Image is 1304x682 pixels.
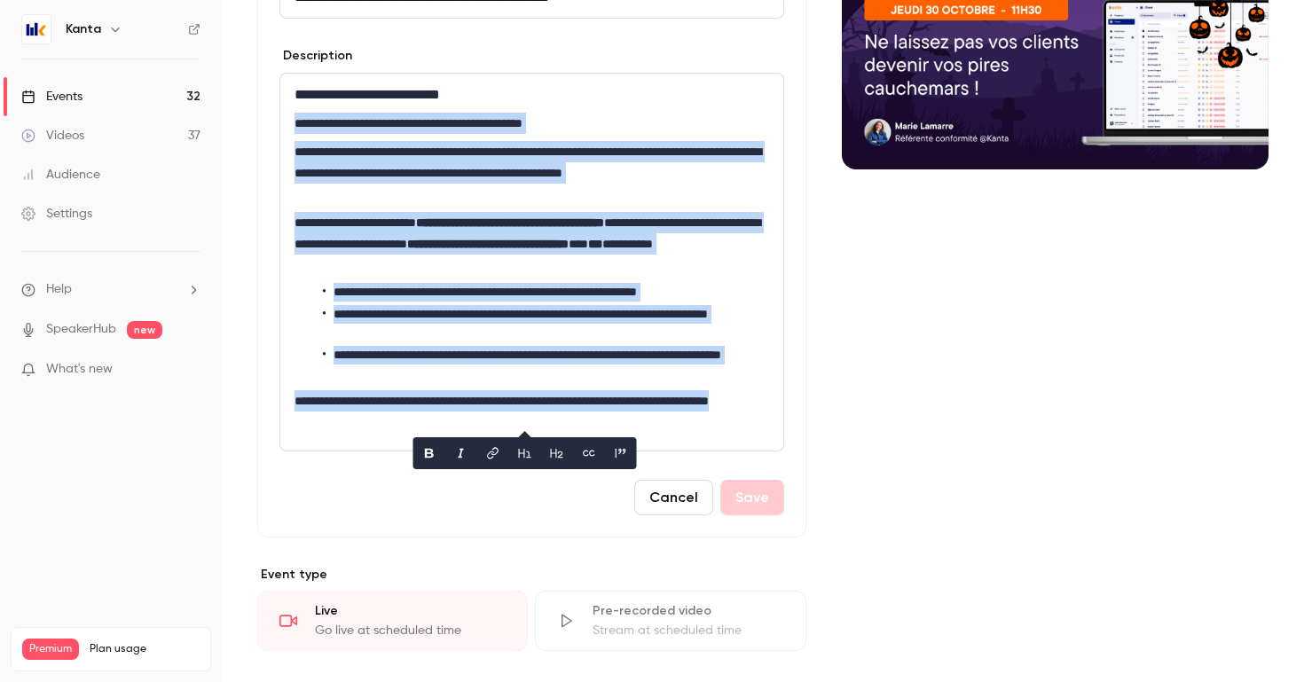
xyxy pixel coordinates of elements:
div: Pre-recorded video [593,602,783,620]
div: Live [315,602,506,620]
div: Go live at scheduled time [315,622,506,639]
h6: Kanta [66,20,101,38]
span: Premium [22,639,79,660]
div: Audience [21,166,100,184]
p: Event type [257,566,806,584]
button: blockquote [607,439,635,467]
iframe: Noticeable Trigger [179,362,200,378]
span: Plan usage [90,642,200,656]
div: Settings [21,205,92,223]
div: Stream at scheduled time [593,622,783,639]
button: bold [415,439,444,467]
label: Description [279,47,352,65]
span: What's new [46,360,113,379]
div: Videos [21,127,84,145]
div: editor [280,74,783,451]
img: Kanta [22,15,51,43]
button: Cancel [634,480,713,515]
div: Events [21,88,82,106]
span: new [127,321,162,339]
button: italic [447,439,475,467]
span: Help [46,280,72,299]
div: LiveGo live at scheduled time [257,591,528,651]
a: SpeakerHub [46,320,116,339]
li: help-dropdown-opener [21,280,200,299]
button: link [479,439,507,467]
section: description [279,73,784,451]
div: Pre-recorded videoStream at scheduled time [535,591,805,651]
